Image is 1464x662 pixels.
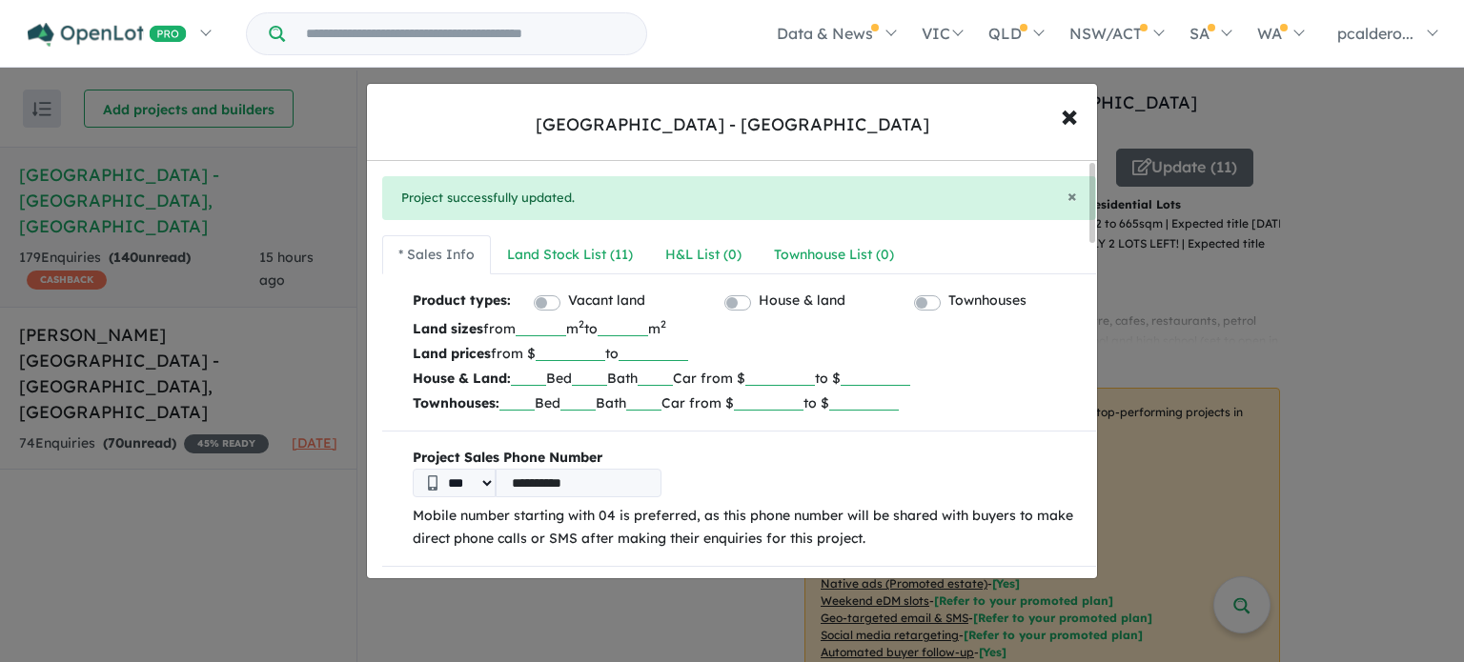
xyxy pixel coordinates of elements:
b: Project Sales Phone Number [413,447,1082,470]
p: Bed Bath Car from $ to $ [413,391,1082,415]
b: Land sizes [413,320,483,337]
b: Land prices [413,345,491,362]
span: pcaldero... [1337,24,1413,43]
div: H&L List ( 0 ) [665,244,742,267]
div: Townhouse List ( 0 ) [774,244,894,267]
sup: 2 [579,317,584,331]
p: Mobile number starting with 04 is preferred, as this phone number will be shared with buyers to m... [413,505,1082,551]
div: [GEOGRAPHIC_DATA] - [GEOGRAPHIC_DATA] [536,112,929,137]
label: House & land [759,290,845,312]
span: × [1061,94,1078,135]
span: × [1067,185,1077,207]
sup: 2 [661,317,666,331]
b: Product types: [413,290,511,315]
div: * Sales Info [398,244,475,267]
p: Bed Bath Car from $ to $ [413,366,1082,391]
div: Project successfully updated. [382,176,1096,220]
img: Openlot PRO Logo White [28,23,187,47]
p: from m to m [413,316,1082,341]
label: Vacant land [568,290,645,312]
b: Townhouses: [413,394,499,411]
img: Phone icon [428,475,437,491]
div: Land Stock List ( 11 ) [507,244,633,267]
input: Try estate name, suburb, builder or developer [289,13,642,54]
button: Close [1067,188,1077,205]
p: from $ to [413,341,1082,366]
b: House & Land: [413,370,511,387]
label: Townhouses [948,290,1027,312]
